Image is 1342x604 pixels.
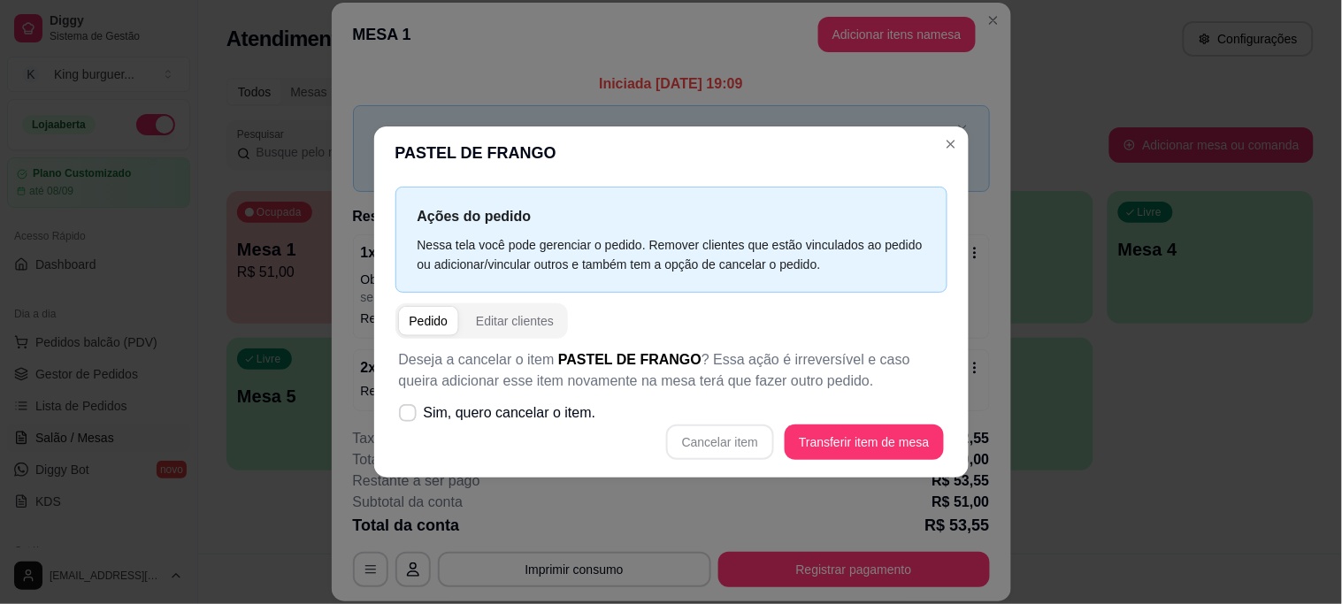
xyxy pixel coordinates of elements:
[424,402,596,424] span: Sim, quero cancelar o item.
[418,235,925,274] div: Nessa tela você pode gerenciar o pedido. Remover clientes que estão vinculados ao pedido ou adici...
[785,424,943,460] button: Transferir item de mesa
[558,352,702,367] span: PASTEL DE FRANGO
[374,126,969,180] header: PASTEL DE FRANGO
[476,312,554,330] div: Editar clientes
[418,205,925,227] p: Ações do pedido
[410,312,449,330] div: Pedido
[937,130,965,158] button: Close
[399,349,944,392] p: Deseja a cancelar o item ? Essa ação é irreversível e caso queira adicionar esse item novamente n...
